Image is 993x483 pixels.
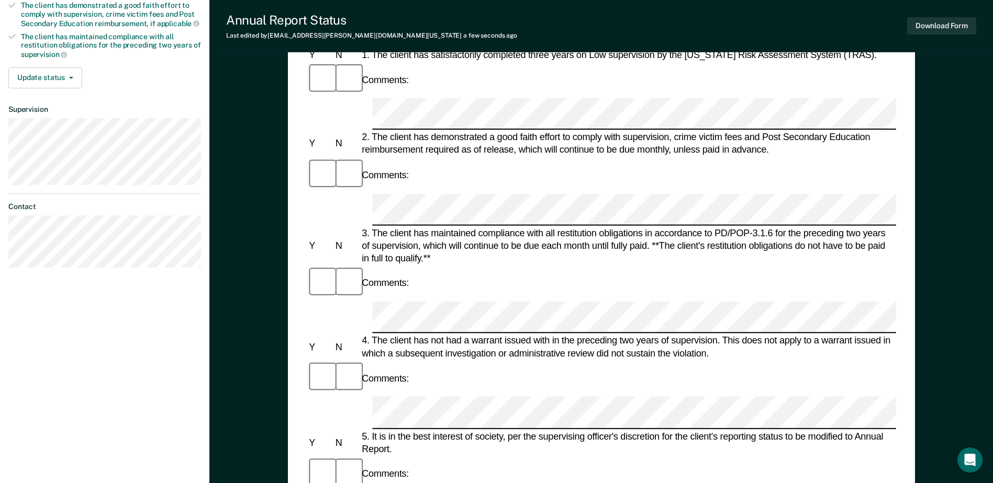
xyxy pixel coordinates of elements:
div: N [333,436,359,448]
button: Download Form [907,17,976,34]
div: Y [307,49,333,61]
div: Y [307,137,333,150]
dt: Supervision [8,105,201,114]
div: 3. The client has maintained compliance with all restitution obligations in accordance to PD/POP-... [360,226,896,264]
div: Comments: [360,277,411,289]
button: Update status [8,67,82,88]
span: a few seconds ago [463,32,517,39]
div: N [333,137,359,150]
div: Last edited by [EMAIL_ADDRESS][PERSON_NAME][DOMAIN_NAME][US_STATE] [226,32,517,39]
span: applicable [157,19,199,28]
span: supervision [21,50,67,59]
div: Comments: [360,74,411,86]
div: 5. It is in the best interest of society, per the supervising officer's discretion for the client... [360,430,896,455]
div: 1. The client has satisfactorily completed three years on Low supervision by the [US_STATE] Risk ... [360,49,896,61]
div: 2. The client has demonstrated a good faith effort to comply with supervision, crime victim fees ... [360,131,896,156]
div: Comments: [360,372,411,385]
div: Y [307,341,333,353]
div: N [333,239,359,252]
div: N [333,49,359,61]
div: Y [307,239,333,252]
div: Y [307,436,333,448]
div: N [333,341,359,353]
div: The client has demonstrated a good faith effort to comply with supervision, crime victim fees and... [21,1,201,28]
div: Annual Report Status [226,13,517,28]
div: 4. The client has not had a warrant issued with in the preceding two years of supervision. This d... [360,335,896,360]
div: Comments: [360,169,411,181]
div: Comments: [360,467,411,480]
dt: Contact [8,202,201,211]
div: Open Intercom Messenger [957,447,983,473]
div: The client has maintained compliance with all restitution obligations for the preceding two years of [21,32,201,59]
